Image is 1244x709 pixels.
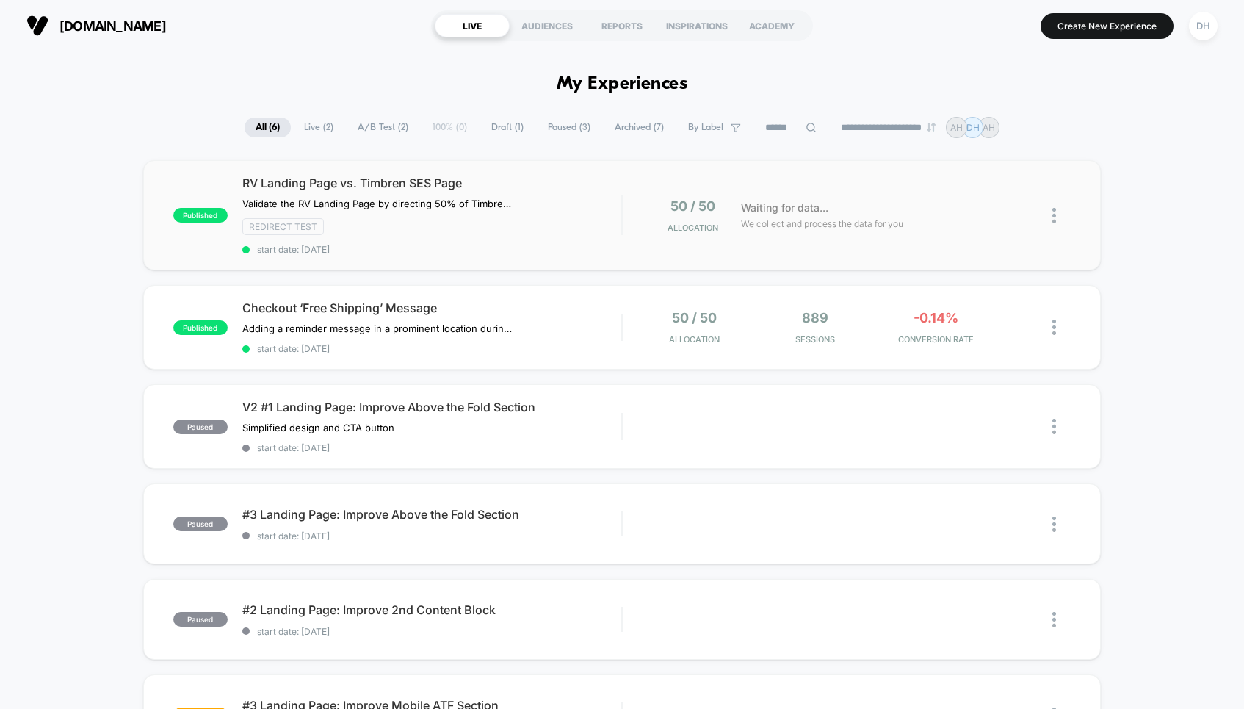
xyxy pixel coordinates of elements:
span: Draft ( 1 ) [480,118,535,137]
img: close [1052,517,1056,532]
h1: My Experiences [557,73,688,95]
button: [DOMAIN_NAME] [22,14,170,37]
span: Checkout ‘Free Shipping’ Message [242,300,621,315]
span: By Label [688,122,723,133]
span: All ( 6 ) [245,118,291,137]
span: Validate the RV Landing Page by directing 50% of Timbren SES traffic﻿ to it. [242,198,515,209]
img: close [1052,612,1056,627]
span: RV Landing Page vs. Timbren SES Page [242,176,621,190]
span: Allocation [668,223,718,233]
img: Visually logo [26,15,48,37]
div: REPORTS [585,14,659,37]
span: Live ( 2 ) [293,118,344,137]
span: start date: [DATE] [242,343,621,354]
span: 50 / 50 [670,198,715,214]
span: paused [173,420,228,434]
span: start date: [DATE] [242,530,621,541]
span: Paused ( 3 ) [537,118,601,137]
div: ACADEMY [734,14,809,37]
span: #2 Landing Page: Improve 2nd Content Block [242,602,621,617]
span: A/B Test ( 2 ) [347,118,419,137]
p: AH [983,122,995,133]
img: close [1052,320,1056,335]
div: LIVE [435,14,510,37]
img: close [1052,208,1056,223]
span: 50 / 50 [672,310,717,325]
p: DH [966,122,980,133]
span: Archived ( 7 ) [604,118,675,137]
span: start date: [DATE] [242,244,621,255]
span: [DOMAIN_NAME] [59,18,166,34]
span: start date: [DATE] [242,442,621,453]
span: #3 Landing Page: Improve Above the Fold Section [242,507,621,522]
img: end [927,123,936,132]
span: paused [173,612,228,627]
span: -0.14% [914,310,958,325]
span: V2 #1 Landing Page: Improve Above the Fold Section [242,400,621,414]
span: Sessions [758,334,872,345]
span: start date: [DATE] [242,626,621,637]
span: Allocation [669,334,720,345]
span: 889 [802,310,828,325]
img: close [1052,419,1056,434]
span: paused [173,517,228,531]
div: INSPIRATIONS [659,14,734,37]
span: Simplified design and CTA button [242,422,394,433]
button: Create New Experience [1041,13,1174,39]
span: published [173,320,228,335]
span: Waiting for data... [741,200,828,216]
span: We collect and process the data for you [741,217,903,231]
div: DH [1189,12,1218,40]
div: AUDIENCES [510,14,585,37]
span: CONVERSION RATE [879,334,993,345]
span: Adding a reminder message in a prominent location during checkout will remind users that they’ve ... [242,323,515,334]
span: published [173,208,228,223]
button: DH [1185,11,1222,41]
span: Redirect Test [242,218,324,235]
p: AH [950,122,963,133]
